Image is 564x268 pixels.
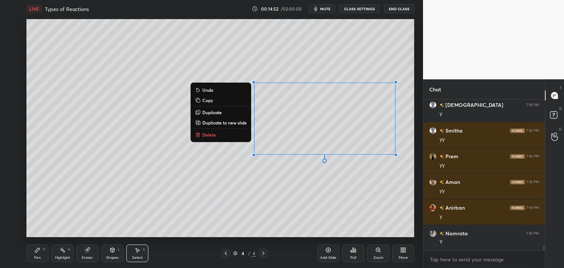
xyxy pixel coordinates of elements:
img: iconic-dark.1390631f.png [510,128,525,133]
img: iconic-dark.1390631f.png [510,206,525,210]
img: no-rating-badge.077c3623.svg [440,232,444,236]
button: Delete [194,130,248,139]
div: 4 [239,251,246,256]
div: 7:18 PM [526,206,539,210]
div: Poll [350,256,356,260]
img: no-rating-badge.077c3623.svg [440,103,444,107]
div: 7:18 PM [526,180,539,184]
div: 7:18 PM [526,231,539,236]
p: Duplicate to new slide [202,120,247,126]
p: G [559,126,562,132]
p: Undo [202,87,213,93]
div: Pen [34,256,41,260]
img: no-rating-badge.077c3623.svg [440,206,444,210]
img: 3 [429,204,437,211]
p: Copy [202,97,213,103]
p: D [559,106,562,111]
img: 949e29f9862f4caf874f4e4ce80cebf2.88861290_3 [429,178,437,186]
div: yy [440,187,539,195]
div: 7:18 PM [526,103,539,107]
p: Chat [423,80,447,99]
img: iconic-dark.1390631f.png [510,154,525,159]
div: Shapes [106,256,119,260]
div: / [248,251,250,256]
h4: Types of Reactions [45,6,89,12]
p: T [560,85,562,91]
h6: Prem [444,152,458,160]
div: L [118,248,120,251]
div: Highlight [55,256,70,260]
div: P [43,248,45,251]
button: mute [308,4,335,13]
img: 1d4650aa1dcc4edfaa0bc4bdc425bb32.jpg [429,153,437,160]
div: Y [440,239,539,246]
img: no-rating-badge.077c3623.svg [440,155,444,159]
div: LIVE [26,4,42,13]
div: 7:18 PM [526,128,539,133]
img: no-rating-badge.077c3623.svg [440,180,444,184]
button: Undo [194,86,248,94]
h6: Namrata [444,229,468,237]
img: iconic-dark.1390631f.png [510,180,525,184]
h6: Smitha [444,127,463,134]
div: Select [132,256,143,260]
div: H [68,248,70,251]
button: End Class [384,4,414,13]
div: y [440,213,539,220]
p: Delete [202,132,216,138]
span: mute [320,6,330,11]
div: Zoom [373,256,383,260]
div: y [440,110,539,117]
button: CLASS SETTINGS [339,4,380,13]
button: Duplicate to new slide [194,118,248,127]
div: Add Slide [320,256,336,260]
p: Duplicate [202,109,222,115]
div: grid [423,99,545,251]
button: Copy [194,96,248,105]
div: More [399,256,408,260]
img: 565004384a6440f9ab5bce376ed87ac6.jpg [429,230,437,237]
div: yy [440,162,539,169]
div: S [143,248,145,251]
img: no-rating-badge.077c3623.svg [440,129,444,133]
div: 7:18 PM [526,154,539,159]
h6: [DEMOGRAPHIC_DATA] [444,101,503,109]
button: Duplicate [194,108,248,117]
h6: Anirban [444,204,465,211]
div: yy [440,136,539,143]
img: default.png [429,101,437,109]
div: 4 [252,250,256,257]
div: Eraser [82,256,93,260]
h6: Aman [444,178,460,186]
img: default.png [429,127,437,134]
